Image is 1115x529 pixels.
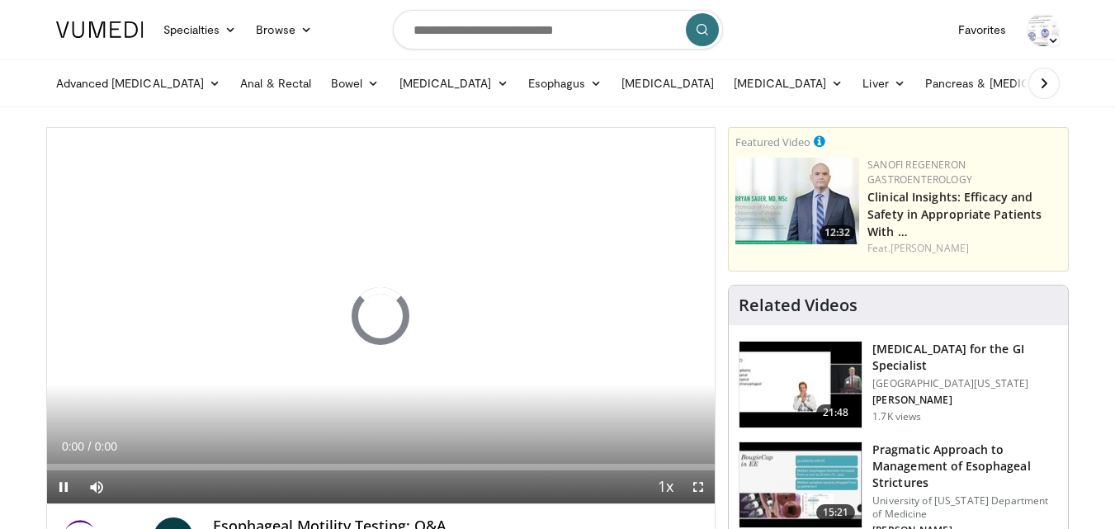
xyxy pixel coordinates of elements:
h3: [MEDICAL_DATA] for the GI Specialist [872,341,1058,374]
input: Search topics, interventions [393,10,723,50]
a: Sanofi Regeneron Gastroenterology [867,158,972,187]
div: Progress Bar [47,464,716,470]
a: Advanced [MEDICAL_DATA] [46,67,231,100]
img: 766f3376-2738-456c-b280-027db235ba22.150x105_q85_crop-smart_upscale.jpg [739,342,862,427]
img: Avatar [1027,13,1060,46]
a: [PERSON_NAME] [891,241,969,255]
span: / [88,440,92,453]
a: 21:48 [MEDICAL_DATA] for the GI Specialist [GEOGRAPHIC_DATA][US_STATE] [PERSON_NAME] 1.7K views [739,341,1058,428]
a: Anal & Rectal [230,67,321,100]
span: 0:00 [62,440,84,453]
span: 21:48 [816,404,856,421]
a: Esophagus [518,67,612,100]
a: [MEDICAL_DATA] [724,67,853,100]
small: Featured Video [735,135,810,149]
p: University of [US_STATE] Department of Medicine [872,494,1058,521]
div: Feat. [867,241,1061,256]
a: [MEDICAL_DATA] [612,67,724,100]
button: Mute [80,470,113,503]
h3: Pragmatic Approach to Management of Esophageal Strictures [872,442,1058,491]
button: Pause [47,470,80,503]
img: a7092dc5-dbbb-45b1-8915-d4f0ac4c516b.150x105_q85_crop-smart_upscale.jpg [739,442,862,528]
img: VuMedi Logo [56,21,144,38]
span: 0:00 [95,440,117,453]
button: Playback Rate [649,470,682,503]
a: Specialties [154,13,247,46]
a: Pancreas & [MEDICAL_DATA] [915,67,1108,100]
a: Browse [246,13,322,46]
video-js: Video Player [47,128,716,504]
a: Liver [853,67,914,100]
a: Favorites [948,13,1017,46]
img: bf9ce42c-6823-4735-9d6f-bc9dbebbcf2c.png.150x105_q85_crop-smart_upscale.jpg [735,158,859,244]
p: [PERSON_NAME] [872,394,1058,407]
a: [MEDICAL_DATA] [390,67,518,100]
button: Fullscreen [682,470,715,503]
h4: Related Videos [739,295,858,315]
a: Bowel [321,67,389,100]
span: 15:21 [816,504,856,521]
p: 1.7K views [872,410,921,423]
p: [GEOGRAPHIC_DATA][US_STATE] [872,377,1058,390]
a: Clinical Insights: Efficacy and Safety in Appropriate Patients With … [867,189,1042,239]
span: 12:32 [820,225,855,240]
a: 12:32 [735,158,859,244]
